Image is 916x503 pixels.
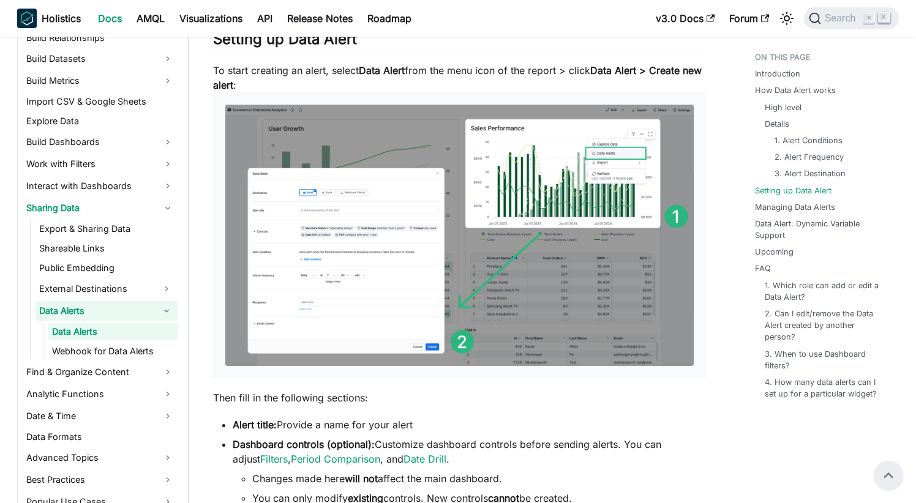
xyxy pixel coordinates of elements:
[23,154,178,174] a: Work with Filters
[291,453,380,465] a: Period Comparison
[648,9,722,28] a: v3.0 Docs
[23,132,178,152] a: Build Dashboards
[36,240,178,257] a: Shareable Links
[23,448,178,468] a: Advanced Topics
[23,176,178,196] a: Interact with Dashboards
[23,470,178,490] a: Best Practices
[23,198,178,218] a: Sharing Data
[765,118,789,130] a: Details
[42,11,81,26] b: Holistics
[172,9,250,28] a: Visualizations
[359,64,405,76] strong: Data Alert
[17,9,37,28] img: Holistics
[345,472,378,485] strong: will not
[23,406,178,426] a: Date & Time
[863,13,875,24] kbd: ⌘
[17,9,81,28] a: HolisticsHolistics
[36,220,178,237] a: Export & Sharing Data
[775,151,844,163] a: 2. Alert Frequency
[36,279,156,299] a: External Destinations
[755,68,800,80] a: Introduction
[765,280,887,303] a: 1. Which role can add or edit a Data Alert?
[755,84,836,96] a: How Data Alert works
[755,185,832,196] a: Setting up Data Alert
[765,348,887,371] a: 3. When to use Dashboard filters?
[91,9,129,28] a: Docs
[765,102,801,113] a: High level
[252,471,706,486] li: Changes made here affect the main dashboard.
[755,201,835,213] a: Managing Data Alerts
[233,438,375,450] strong: Dashboard controls (optional):
[36,259,178,277] a: Public Embedding
[156,301,178,321] button: Collapse sidebar category 'Data Alerts'
[233,417,706,432] li: Provide a name for your alert
[404,453,446,465] a: Date Drill
[765,308,887,343] a: 2. Can I edit/remove the Data Alert created by another person?
[250,9,280,28] a: API
[280,9,360,28] a: Release Notes
[233,419,277,431] strong: Alert title:
[360,9,419,28] a: Roadmap
[722,9,776,28] a: Forum
[878,12,890,23] kbd: K
[23,93,178,110] a: Import CSV & Google Sheets
[765,376,887,400] a: 4. How many data alerts can I set up for a particular widget?
[804,7,899,29] button: Search (Command+K)
[23,49,178,69] a: Build Datasets
[23,384,178,404] a: Analytic Functions
[213,390,706,405] p: Then fill in the following sections:
[156,279,178,299] button: Expand sidebar category 'External Destinations'
[23,362,178,382] a: Find & Organize Content
[129,9,172,28] a: AMQL
[213,63,706,379] p: To start creating an alert, select from the menu icon of the report > click :
[48,323,178,340] a: Data Alerts
[213,30,706,53] h2: Setting up Data Alert
[775,168,846,179] a: 3. Alert Destination
[23,113,178,130] a: Explore Data
[36,301,156,321] a: Data Alerts
[755,263,771,274] a: FAQ
[23,29,178,47] a: Build Relationships
[213,64,702,91] strong: Data Alert > Create new alert
[5,37,189,503] nav: Docs sidebar
[821,13,863,24] span: Search
[48,343,178,360] a: Webhook for Data Alerts
[755,246,794,258] a: Upcoming
[260,453,288,465] a: Filters
[874,461,903,490] button: Scroll back to top
[23,428,178,445] a: Data Formats
[775,135,843,146] a: 1. Alert Conditions
[755,218,892,241] a: Data Alert: Dynamic Variable Support
[777,9,797,28] button: Switch between dark and light mode (currently light mode)
[23,71,178,91] a: Build Metrics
